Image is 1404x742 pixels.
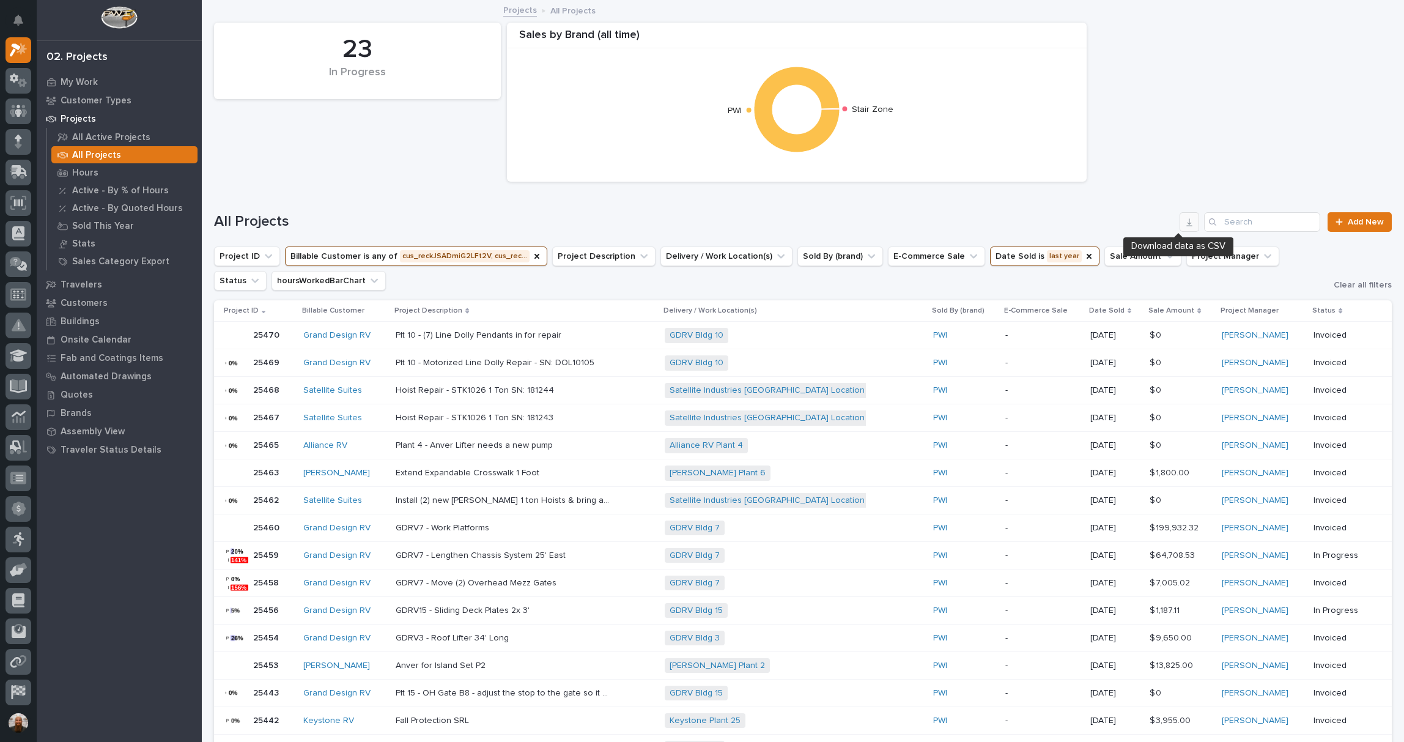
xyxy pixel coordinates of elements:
[253,466,281,478] p: 25463
[101,6,137,29] img: Workspace Logo
[1150,576,1192,588] p: $ 7,005.02
[1222,633,1288,644] a: [PERSON_NAME]
[61,408,92,419] p: Brands
[253,576,281,588] p: 25458
[214,213,1175,231] h1: All Projects
[37,349,202,367] a: Fab and Coatings Items
[47,217,202,234] a: Sold This Year
[1222,606,1288,616] a: [PERSON_NAME]
[1090,358,1140,368] p: [DATE]
[214,349,1392,377] tr: 2546925469 Grand Design RV Plt 10 - Motorized Line Dolly Repair - SN: DOL10105Plt 10 - Motorized ...
[37,73,202,91] a: My Work
[61,95,131,106] p: Customer Types
[253,713,281,726] p: 25442
[1090,495,1140,506] p: [DATE]
[396,328,564,341] p: Plt 10 - (7) Line Dolly Pendants in for repair
[1090,633,1140,644] p: [DATE]
[396,603,532,616] p: GDRV15 - Sliding Deck Plates 2x 3'
[933,495,947,506] a: PWI
[1313,523,1372,533] p: Invoiced
[1090,578,1140,588] p: [DATE]
[1005,688,1081,699] p: -
[253,521,282,533] p: 25460
[37,294,202,312] a: Customers
[1222,413,1288,423] a: [PERSON_NAME]
[253,686,281,699] p: 25443
[47,199,202,217] a: Active - By Quoted Hours
[61,316,100,327] p: Buildings
[933,358,947,368] a: PWI
[61,298,108,309] p: Customers
[47,146,202,163] a: All Projects
[214,652,1392,680] tr: 2545325453 [PERSON_NAME] Anver for Island Set P2Anver for Island Set P2 [PERSON_NAME] Plant 2 PWI...
[1222,551,1288,561] a: [PERSON_NAME]
[214,432,1392,459] tr: 2546525465 Alliance RV Plant 4 - Anver Lifter needs a new pumpPlant 4 - Anver Lifter needs a new ...
[61,353,163,364] p: Fab and Coatings Items
[933,413,947,423] a: PWI
[1090,440,1140,451] p: [DATE]
[670,661,765,671] a: [PERSON_NAME] Plant 2
[1328,212,1392,232] a: Add New
[72,239,95,250] p: Stats
[396,466,542,478] p: Extend Expandable Crosswalk 1 Foot
[396,493,612,506] p: Install (2) new Starke 1 ton Hoists & bring a hoist back for repair
[6,7,31,33] button: Notifications
[1222,688,1288,699] a: [PERSON_NAME]
[37,275,202,294] a: Travelers
[663,304,757,317] p: Delivery / Work Location(s)
[933,468,947,478] a: PWI
[1222,523,1288,533] a: [PERSON_NAME]
[214,707,1392,734] tr: 2544225442 Keystone RV Fall Protection SRLFall Protection SRL Keystone Plant 25 PWI -[DATE]$ 3,95...
[47,235,202,252] a: Stats
[1204,212,1320,232] input: Search
[303,413,362,423] a: Satellite Suites
[1221,304,1279,317] p: Project Manager
[933,716,947,726] a: PWI
[1150,438,1164,451] p: $ 0
[1313,716,1372,726] p: Invoiced
[1150,410,1164,423] p: $ 0
[1005,358,1081,368] p: -
[396,576,559,588] p: GDRV7 - Move (2) Overhead Mezz Gates
[1334,280,1392,291] span: Clear all filters
[214,247,280,266] button: Project ID
[72,168,98,179] p: Hours
[1222,440,1288,451] a: [PERSON_NAME]
[253,631,281,644] p: 25454
[1150,383,1164,396] p: $ 0
[1090,468,1140,478] p: [DATE]
[214,404,1392,432] tr: 2546725467 Satellite Suites Hoist Repair - STK1026 1 Ton SN: 181243Hoist Repair - STK1026 1 Ton S...
[253,355,282,368] p: 25469
[1090,330,1140,341] p: [DATE]
[1313,495,1372,506] p: Invoiced
[253,438,281,451] p: 25465
[1005,385,1081,396] p: -
[670,468,766,478] a: [PERSON_NAME] Plant 6
[1148,304,1194,317] p: Sale Amount
[61,335,131,346] p: Onsite Calendar
[253,603,281,616] p: 25456
[37,330,202,349] a: Onsite Calendar
[214,625,1392,652] tr: 2545425454 Grand Design RV GDRV3 - Roof Lifter 34' LongGDRV3 - Roof Lifter 34' Long GDRV Bldg 3 P...
[1313,385,1372,396] p: Invoiced
[37,312,202,330] a: Buildings
[1090,551,1140,561] p: [DATE]
[1186,247,1279,266] button: Project Manager
[1005,633,1081,644] p: -
[396,410,556,423] p: Hoist Repair - STK1026 1 Ton SN: 181243
[396,713,471,726] p: Fall Protection SRL
[933,551,947,561] a: PWI
[61,77,98,88] p: My Work
[1090,413,1140,423] p: [DATE]
[1222,578,1288,588] a: [PERSON_NAME]
[235,66,480,92] div: In Progress
[1222,661,1288,671] a: [PERSON_NAME]
[396,548,568,561] p: GDRV7 - Lengthen Chassis System 25' East
[72,185,169,196] p: Active - By % of Hours
[1150,686,1164,699] p: $ 0
[214,377,1392,404] tr: 2546825468 Satellite Suites Hoist Repair - STK1026 1 Ton SN: 181244Hoist Repair - STK1026 1 Ton S...
[503,2,537,17] a: Projects
[1222,358,1288,368] a: [PERSON_NAME]
[46,51,108,64] div: 02. Projects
